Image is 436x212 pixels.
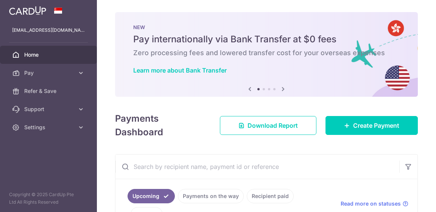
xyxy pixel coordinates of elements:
[133,24,400,30] p: NEW
[115,112,206,139] h4: Payments Dashboard
[248,121,298,130] span: Download Report
[24,87,74,95] span: Refer & Save
[24,51,74,59] span: Home
[341,200,401,207] span: Read more on statuses
[128,189,175,203] a: Upcoming
[115,12,418,97] img: Bank transfer banner
[325,116,418,135] a: Create Payment
[115,155,399,179] input: Search by recipient name, payment id or reference
[247,189,294,203] a: Recipient paid
[341,200,408,207] a: Read more on statuses
[353,121,399,130] span: Create Payment
[24,105,74,113] span: Support
[133,67,227,74] a: Learn more about Bank Transfer
[12,26,85,34] p: [EMAIL_ADDRESS][DOMAIN_NAME]
[178,189,244,203] a: Payments on the way
[220,116,316,135] a: Download Report
[24,124,74,131] span: Settings
[133,33,400,45] h5: Pay internationally via Bank Transfer at $0 fees
[133,48,400,57] h6: Zero processing fees and lowered transfer cost for your overseas expenses
[9,6,46,15] img: CardUp
[24,69,74,77] span: Pay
